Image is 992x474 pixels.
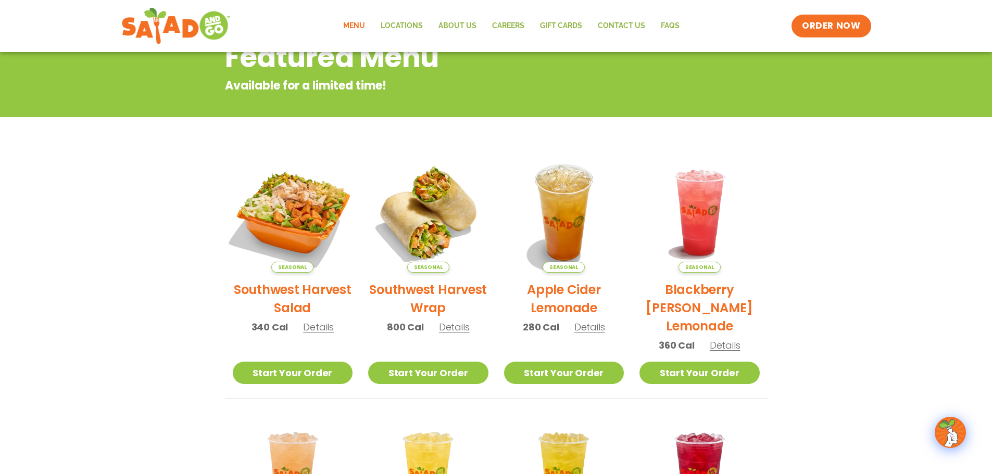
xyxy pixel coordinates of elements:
img: Product photo for Apple Cider Lemonade [504,152,624,273]
nav: Menu [335,14,687,38]
a: FAQs [653,14,687,38]
a: Start Your Order [504,362,624,384]
span: ORDER NOW [802,20,860,32]
span: Seasonal [543,262,585,273]
span: Seasonal [271,262,313,273]
img: new-SAG-logo-768×292 [121,5,231,47]
h2: Featured Menu [225,36,684,79]
img: wpChatIcon [936,418,965,447]
span: Details [303,321,334,334]
a: Start Your Order [639,362,760,384]
h2: Blackberry [PERSON_NAME] Lemonade [639,280,760,335]
a: GIFT CARDS [532,14,590,38]
a: Contact Us [590,14,653,38]
img: Product photo for Southwest Harvest Wrap [368,152,488,273]
span: Details [710,339,740,352]
a: Careers [484,14,532,38]
img: Product photo for Southwest Harvest Salad [222,142,363,283]
span: Seasonal [679,262,721,273]
span: 800 Cal [387,320,424,334]
a: ORDER NOW [792,15,871,37]
span: Details [439,321,470,334]
span: 360 Cal [659,338,695,352]
a: About Us [431,14,484,38]
a: Start Your Order [368,362,488,384]
a: Menu [335,14,373,38]
span: 340 Cal [252,320,288,334]
h2: Apple Cider Lemonade [504,280,624,317]
h2: Southwest Harvest Salad [233,280,353,317]
span: 280 Cal [523,320,559,334]
h2: Southwest Harvest Wrap [368,280,488,317]
a: Start Your Order [233,362,353,384]
img: Product photo for Blackberry Bramble Lemonade [639,152,760,273]
span: Seasonal [407,262,449,273]
a: Locations [373,14,431,38]
span: Details [574,321,605,334]
p: Available for a limited time! [225,77,684,94]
